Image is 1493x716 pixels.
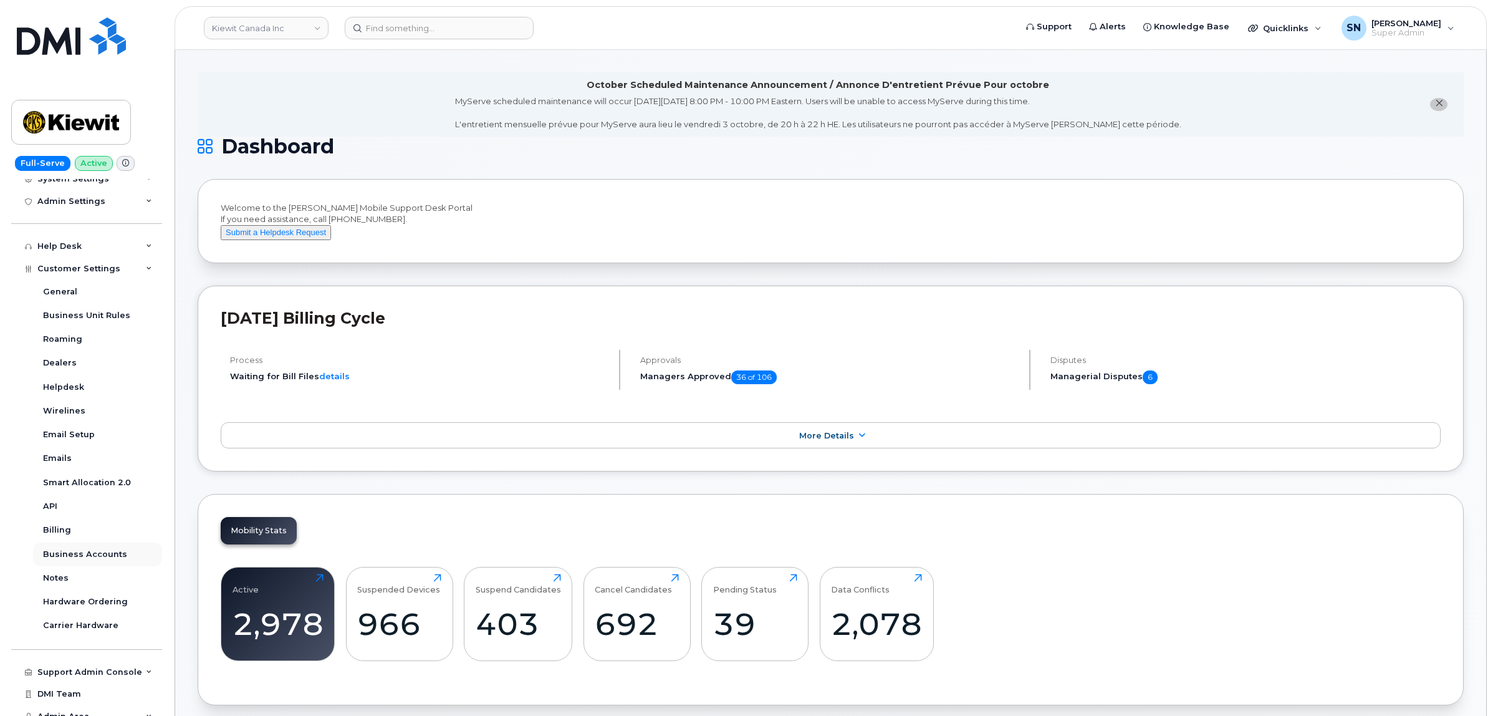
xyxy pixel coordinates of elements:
div: 966 [357,606,441,642]
div: 39 [713,606,797,642]
a: Data Conflicts2,078 [831,574,922,654]
div: Cancel Candidates [595,574,672,594]
a: Active2,978 [233,574,324,654]
div: October Scheduled Maintenance Announcement / Annonce D'entretient Prévue Pour octobre [587,79,1049,92]
h4: Process [230,356,608,365]
div: Suspended Devices [357,574,440,594]
h4: Disputes [1050,356,1441,365]
li: Waiting for Bill Files [230,370,608,382]
h5: Managerial Disputes [1050,370,1441,384]
h4: Approvals [640,356,1019,365]
span: Dashboard [221,137,334,156]
span: 36 of 106 [731,370,777,384]
div: Active [233,574,259,594]
div: Suspend Candidates [476,574,561,594]
div: 2,978 [233,606,324,642]
a: Suspend Candidates403 [476,574,561,654]
h2: [DATE] Billing Cycle [221,309,1441,327]
iframe: Messenger Launcher [1439,662,1484,707]
div: Pending Status [713,574,777,594]
div: Data Conflicts [831,574,890,594]
div: Welcome to the [PERSON_NAME] Mobile Support Desk Portal If you need assistance, call [PHONE_NUMBER]. [221,202,1441,241]
button: close notification [1430,98,1447,111]
a: Submit a Helpdesk Request [221,227,331,237]
a: Pending Status39 [713,574,797,654]
a: Cancel Candidates692 [595,574,679,654]
a: Suspended Devices966 [357,574,441,654]
span: More Details [799,431,854,440]
a: details [319,371,350,381]
button: Submit a Helpdesk Request [221,225,331,241]
span: 6 [1143,370,1158,384]
div: 403 [476,606,561,642]
div: 2,078 [831,606,922,642]
div: MyServe scheduled maintenance will occur [DATE][DATE] 8:00 PM - 10:00 PM Eastern. Users will be u... [455,95,1181,130]
h5: Managers Approved [640,370,1019,384]
div: 692 [595,606,679,642]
